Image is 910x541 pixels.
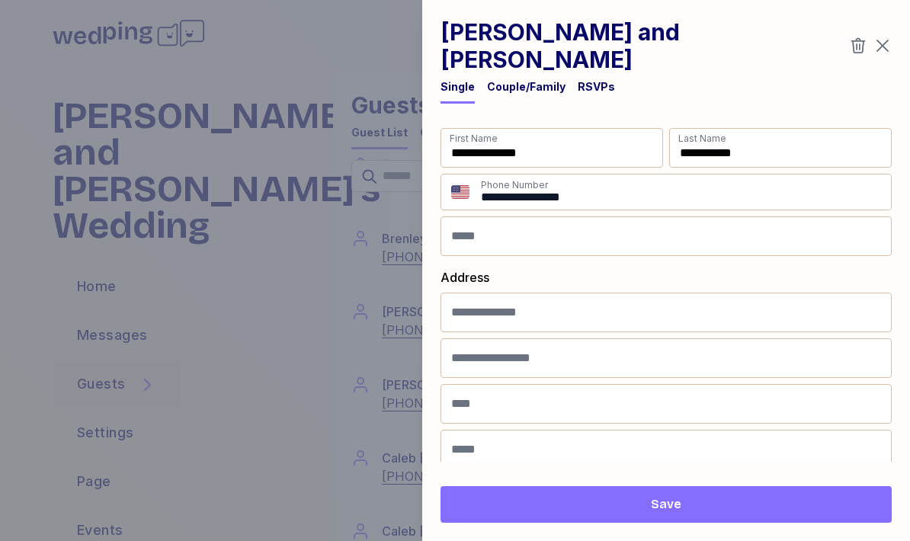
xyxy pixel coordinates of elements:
button: Save [441,486,892,523]
h1: [PERSON_NAME] and [PERSON_NAME] [441,18,849,73]
input: Last Name [669,128,892,168]
span: Save [651,495,681,514]
input: First Name [441,128,663,168]
div: Single [441,79,475,94]
div: Couple/Family [487,79,566,94]
div: RSVPs [578,79,615,94]
input: City [441,384,892,424]
input: Apt, Floor, Suite [441,338,892,378]
input: Email [441,216,892,256]
div: Address [441,268,892,287]
input: State [441,430,892,469]
input: Street address [441,293,892,332]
